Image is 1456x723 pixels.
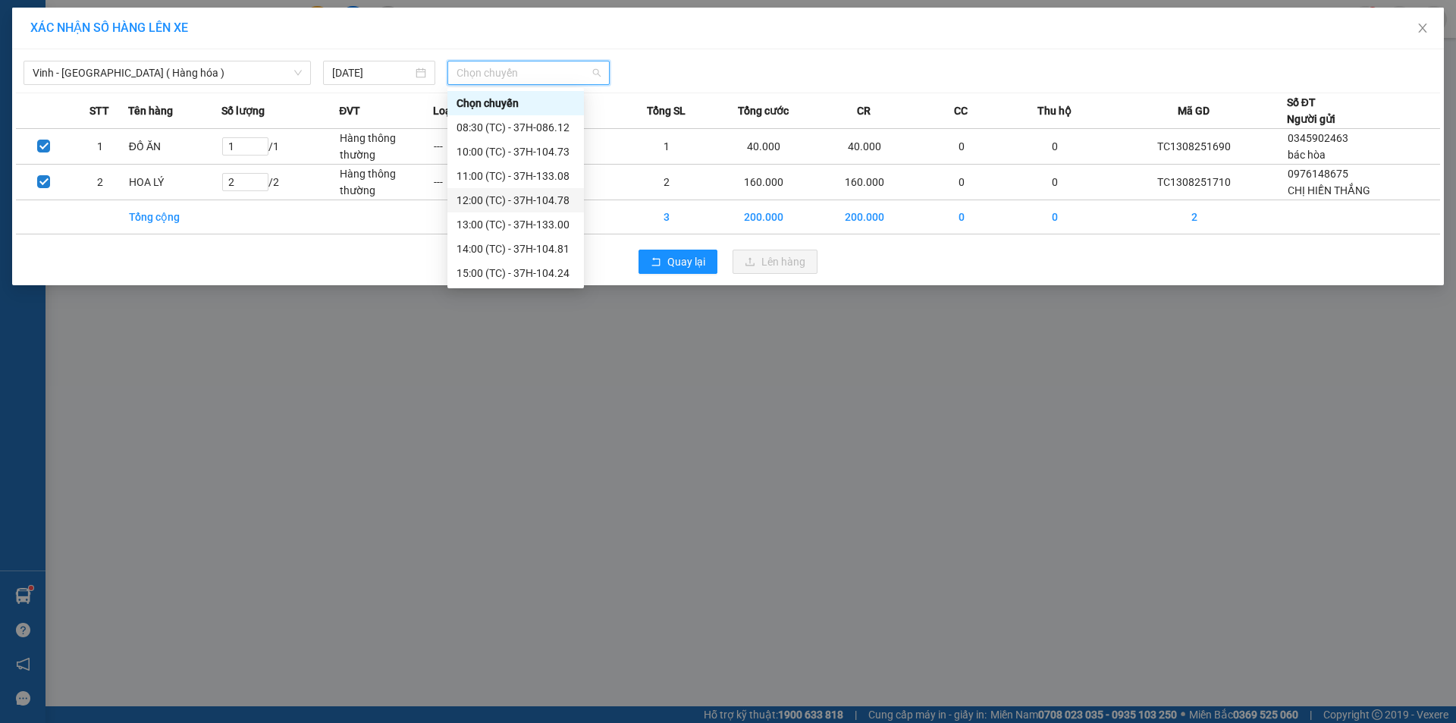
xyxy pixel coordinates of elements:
td: / 2 [221,165,339,200]
div: 13:00 (TC) - 37H-133.00 [457,216,575,233]
span: Tổng cước [738,102,789,119]
div: 08:30 (TC) - 37H-086.12 [457,119,575,136]
span: rollback [651,256,661,269]
td: 0 [1009,200,1102,234]
div: Chọn chuyến [447,91,584,115]
span: bác hòa [1288,149,1326,161]
span: STT [89,102,109,119]
td: 160.000 [713,165,814,200]
img: logo [8,82,35,157]
td: 3 [620,200,713,234]
button: rollbackQuay lại [639,250,717,274]
input: 13/08/2025 [332,64,413,81]
td: HOA LÝ [128,165,221,200]
td: 2 [1102,200,1287,234]
span: XÁC NHẬN SỐ HÀNG LÊN XE [30,20,188,35]
td: Hàng thông thường [339,129,432,165]
span: 0345902463 [1288,132,1348,144]
button: Close [1401,8,1444,50]
td: ĐỒ ĂN [128,129,221,165]
span: ĐVT [339,102,360,119]
span: Thu hộ [1037,102,1072,119]
td: 1 [620,129,713,165]
td: TC1308251690 [1102,129,1287,165]
span: [GEOGRAPHIC_DATA], [GEOGRAPHIC_DATA] ↔ [GEOGRAPHIC_DATA] [37,64,153,116]
td: Hàng thông thường [339,165,432,200]
td: 160.000 [814,165,915,200]
td: 0 [915,165,1008,200]
td: 40.000 [713,129,814,165]
td: TC1308251710 [1102,165,1287,200]
span: 0976148675 [1288,168,1348,180]
div: 15:00 (TC) - 37H-104.24 [457,265,575,281]
td: 40.000 [814,129,915,165]
td: --- [433,165,526,200]
td: 0 [1009,129,1102,165]
span: close [1417,22,1429,34]
button: uploadLên hàng [733,250,817,274]
span: Loại hàng [433,102,481,119]
td: Tổng cộng [128,200,221,234]
div: Số ĐT Người gửi [1287,94,1335,127]
span: Tổng SL [647,102,686,119]
span: CR [857,102,871,119]
td: 200.000 [814,200,915,234]
td: 2 [620,165,713,200]
td: 0 [1009,165,1102,200]
td: 1 [72,129,128,165]
span: CHỊ HIỀN THẮNG [1288,184,1370,196]
div: Chọn chuyến [457,95,575,112]
span: Chọn chuyến [457,61,601,84]
span: Số lượng [221,102,265,119]
span: Tên hàng [128,102,173,119]
div: 10:00 (TC) - 37H-104.73 [457,143,575,160]
strong: CHUYỂN PHÁT NHANH AN PHÚ QUÝ [42,12,152,61]
td: / 1 [221,129,339,165]
td: 0 [915,129,1008,165]
span: CC [954,102,968,119]
span: Vinh - Hà Nội ( Hàng hóa ) [33,61,302,84]
div: 11:00 (TC) - 37H-133.08 [457,168,575,184]
span: Mã GD [1178,102,1210,119]
div: 12:00 (TC) - 37H-104.78 [457,192,575,209]
span: Quay lại [667,253,705,270]
td: --- [433,129,526,165]
td: 0 [915,200,1008,234]
div: 14:00 (TC) - 37H-104.81 [457,240,575,257]
td: 200.000 [713,200,814,234]
td: 2 [72,165,128,200]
